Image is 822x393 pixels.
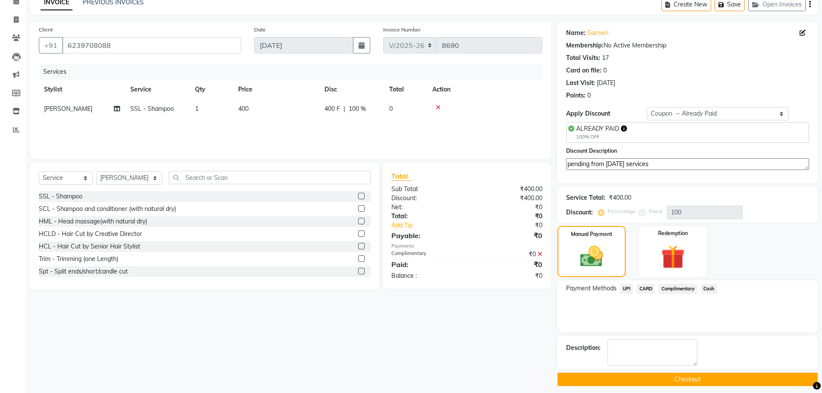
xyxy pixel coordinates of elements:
[39,192,82,201] div: SSL - Shampoo
[481,221,549,230] div: ₹0
[566,208,593,217] div: Discount:
[701,284,717,294] span: Cash
[391,242,542,250] div: Payments
[467,203,549,212] div: ₹0
[383,26,421,34] label: Invoice Number
[566,28,586,38] div: Name:
[566,53,600,63] div: Total Visits:
[566,284,617,293] span: Payment Methods
[654,242,692,272] img: _gift.svg
[39,37,63,53] button: +91
[385,221,480,230] a: Add Tip
[603,66,607,75] div: 0
[233,80,319,99] th: Price
[566,41,604,50] div: Membership:
[566,91,586,100] div: Points:
[573,243,610,270] img: _cash.svg
[602,53,609,63] div: 17
[658,284,697,294] span: Complimentary
[324,104,340,113] span: 400 F
[467,250,549,259] div: ₹0
[385,250,467,259] div: Complimentary
[467,230,549,241] div: ₹0
[343,104,345,113] span: |
[39,204,176,214] div: SCL - Shampoo and conditioner (with natural dry)
[597,79,615,88] div: [DATE]
[427,80,542,99] th: Action
[195,105,198,113] span: 1
[649,208,662,215] label: Fixed
[576,125,619,132] span: ALREADY PAID
[608,208,636,215] label: Percentage
[125,80,190,99] th: Service
[62,37,241,53] input: Search by Name/Mobile/Email/Code
[587,28,608,38] a: Samwri
[467,259,549,270] div: ₹0
[566,343,601,352] div: Description:
[130,105,174,113] span: SSL - Shampoo
[658,230,688,237] label: Redemption
[385,203,467,212] div: Net:
[587,91,591,100] div: 0
[566,147,617,155] label: Discount Description
[566,79,595,88] div: Last Visit:
[385,212,467,221] div: Total:
[566,41,809,50] div: No Active Membership
[44,105,92,113] span: [PERSON_NAME]
[385,194,467,203] div: Discount:
[384,80,427,99] th: Total
[467,212,549,221] div: ₹0
[385,259,467,270] div: Paid:
[636,284,655,294] span: CARD
[254,26,266,34] label: Date
[349,104,366,113] span: 100 %
[238,105,249,113] span: 400
[39,255,118,264] div: Trim - Trimming (one Length)
[389,105,393,113] span: 0
[190,80,233,99] th: Qty
[609,193,631,202] div: ₹400.00
[39,230,142,239] div: HCLD - Hair Cut by Creative Director
[566,109,647,118] div: Apply Discount
[557,373,818,386] button: Checkout
[566,193,605,202] div: Service Total:
[385,230,467,241] div: Payable:
[620,284,633,294] span: UPI
[391,172,411,181] span: Total
[467,185,549,194] div: ₹400.00
[40,64,549,80] div: Services
[467,194,549,203] div: ₹400.00
[39,26,53,34] label: Client
[39,80,125,99] th: Stylist
[566,66,602,75] div: Card on file:
[39,217,147,226] div: HML - Head massage(with natural dry)
[571,230,612,238] label: Manual Payment
[39,242,140,251] div: HCL - Hair Cut by Senior Hair Stylist
[169,171,371,184] input: Search or Scan
[39,267,128,276] div: Spt - Split ends/short/candle cut
[385,271,467,280] div: Balance :
[576,133,627,141] div: 100% OFF
[385,185,467,194] div: Sub Total:
[467,271,549,280] div: ₹0
[319,80,384,99] th: Disc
